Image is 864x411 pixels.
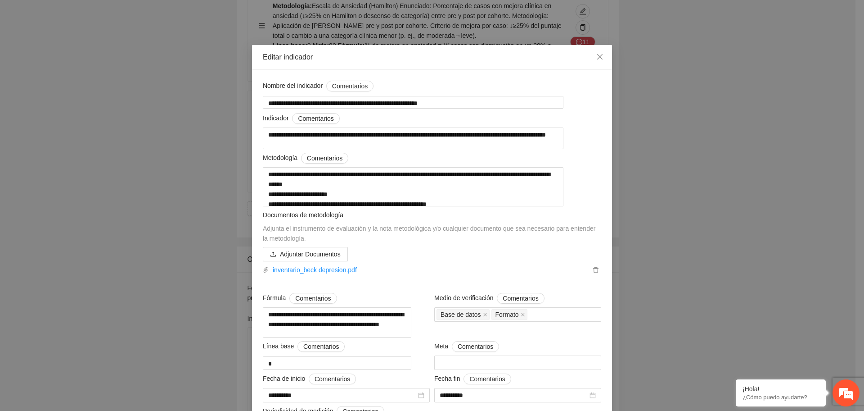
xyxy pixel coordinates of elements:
[463,374,511,384] button: Fecha fin
[263,225,595,242] span: Adjunta el instrumento de evaluación y la nota metodológica y/o cualquier documento que sea neces...
[263,293,337,304] span: Fórmula
[263,113,340,124] span: Indicador
[434,341,499,352] span: Meta
[263,251,348,258] span: uploadAdjuntar Documentos
[436,309,490,320] span: Base de datos
[452,341,499,352] button: Meta
[301,153,348,164] button: Metodología
[303,342,339,352] span: Comentarios
[521,312,525,317] span: close
[591,267,601,273] span: delete
[269,265,590,275] a: inventario_beck depresion.pdf
[458,342,493,352] span: Comentarios
[52,120,124,211] span: Estamos en línea.
[263,153,348,164] span: Metodología
[742,385,819,393] div: ¡Hola!
[588,45,612,69] button: Close
[434,374,511,384] span: Fecha fin
[441,310,481,320] span: Base de datos
[309,374,356,384] button: Fecha de inicio
[315,374,350,384] span: Comentarios
[292,113,339,124] button: Indicador
[495,310,519,320] span: Formato
[503,293,538,303] span: Comentarios
[297,341,345,352] button: Línea base
[307,153,342,163] span: Comentarios
[434,293,544,304] span: Medio de verificación
[263,247,348,261] button: uploadAdjuntar Documentos
[47,46,151,58] div: Chatee con nosotros ahora
[263,81,373,91] span: Nombre del indicador
[596,53,603,60] span: close
[289,293,337,304] button: Fórmula
[590,265,601,275] button: delete
[263,52,601,62] div: Editar indicador
[326,81,373,91] button: Nombre del indicador
[332,81,368,91] span: Comentarios
[263,341,345,352] span: Línea base
[298,114,333,123] span: Comentarios
[742,394,819,401] p: ¿Cómo puedo ayudarte?
[270,251,276,258] span: upload
[469,374,505,384] span: Comentarios
[295,293,331,303] span: Comentarios
[4,246,171,278] textarea: Escriba su mensaje y pulse “Intro”
[483,312,487,317] span: close
[491,309,527,320] span: Formato
[263,374,356,384] span: Fecha de inicio
[263,211,343,219] span: Documentos de metodología
[263,267,269,273] span: paper-clip
[497,293,544,304] button: Medio de verificación
[148,5,169,26] div: Minimizar ventana de chat en vivo
[280,249,341,259] span: Adjuntar Documentos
